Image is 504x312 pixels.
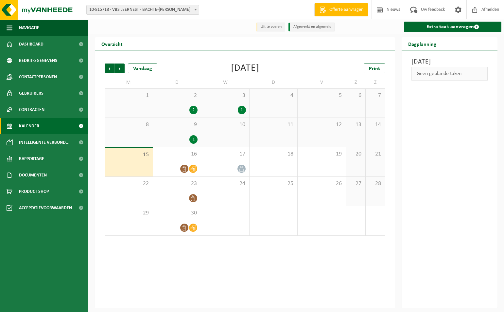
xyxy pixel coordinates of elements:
span: Product Shop [19,183,49,200]
span: Vorige [105,64,114,73]
td: V [298,77,346,88]
span: Kalender [19,118,39,134]
span: Dashboard [19,36,43,52]
a: Extra taak aanvragen [404,22,501,32]
span: 25 [253,180,294,187]
h2: Overzicht [95,37,129,50]
span: 4 [253,92,294,99]
a: Print [364,64,385,73]
span: 28 [369,180,382,187]
span: 11 [253,121,294,128]
span: 26 [301,180,342,187]
span: Offerte aanvragen [328,7,365,13]
td: D [153,77,201,88]
span: Rapportage [19,151,44,167]
div: 2 [189,106,198,114]
div: 1 [189,135,198,144]
span: 1 [108,92,149,99]
span: Print [369,66,380,71]
div: Vandaag [128,64,157,73]
span: 2 [156,92,198,99]
td: Z [366,77,385,88]
span: Contactpersonen [19,69,57,85]
span: 6 [349,92,362,99]
span: 30 [156,210,198,217]
li: Afgewerkt en afgemeld [288,23,335,31]
span: 23 [156,180,198,187]
td: M [105,77,153,88]
span: 9 [156,121,198,128]
span: Volgende [115,64,125,73]
div: 1 [238,106,246,114]
span: Gebruikers [19,85,43,101]
li: Uit te voeren [256,23,285,31]
span: Navigatie [19,20,39,36]
span: Bedrijfsgegevens [19,52,57,69]
span: 24 [204,180,246,187]
span: 3 [204,92,246,99]
span: 10 [204,121,246,128]
span: 8 [108,121,149,128]
span: 12 [301,121,342,128]
span: Acceptatievoorwaarden [19,200,72,216]
span: 14 [369,121,382,128]
div: [DATE] [231,64,259,73]
span: 19 [301,151,342,158]
span: 16 [156,151,198,158]
td: Z [346,77,366,88]
span: 29 [108,210,149,217]
td: D [250,77,298,88]
span: Documenten [19,167,47,183]
h2: Dagplanning [402,37,443,50]
span: 21 [369,151,382,158]
h3: [DATE] [411,57,488,67]
span: 20 [349,151,362,158]
span: 10-815718 - VBS LEERNEST - BACHTE-MARIA-LEERNE [87,5,199,14]
span: 27 [349,180,362,187]
td: W [201,77,250,88]
span: Intelligente verbond... [19,134,70,151]
span: 5 [301,92,342,99]
a: Offerte aanvragen [314,3,368,16]
span: 18 [253,151,294,158]
span: 13 [349,121,362,128]
span: 10-815718 - VBS LEERNEST - BACHTE-MARIA-LEERNE [86,5,199,15]
span: 22 [108,180,149,187]
span: 15 [108,151,149,158]
span: 7 [369,92,382,99]
span: 17 [204,151,246,158]
span: Contracten [19,101,44,118]
div: Geen geplande taken [411,67,488,81]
